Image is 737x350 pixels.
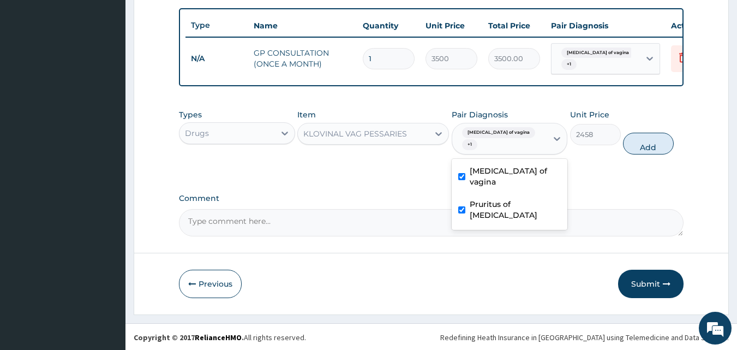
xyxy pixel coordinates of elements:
label: [MEDICAL_DATA] of vagina [470,165,561,187]
td: N/A [185,49,248,69]
span: + 1 [561,59,577,70]
button: Add [623,133,674,155]
label: Pair Diagnosis [452,109,508,120]
div: Chat with us now [57,61,183,75]
button: Previous [179,270,242,298]
label: Pruritus of [MEDICAL_DATA] [470,199,561,221]
label: Item [297,109,316,120]
img: d_794563401_company_1708531726252_794563401 [20,55,44,82]
a: RelianceHMO [195,333,242,342]
div: Redefining Heath Insurance in [GEOGRAPHIC_DATA] using Telemedicine and Data Science! [440,332,729,343]
th: Total Price [483,15,546,37]
th: Quantity [357,15,420,37]
th: Type [185,15,248,35]
th: Name [248,15,357,37]
label: Unit Price [570,109,609,120]
label: Comment [179,194,684,203]
span: [MEDICAL_DATA] of vagina [462,127,535,138]
span: We're online! [63,105,151,216]
textarea: Type your message and hit 'Enter' [5,234,208,272]
th: Unit Price [420,15,483,37]
label: Types [179,110,202,120]
div: KLOVINAL VAG PESSARIES [303,128,407,139]
span: + 1 [462,139,477,150]
div: Drugs [185,128,209,139]
span: [MEDICAL_DATA] of vagina [561,48,634,58]
th: Pair Diagnosis [546,15,666,37]
button: Submit [618,270,684,298]
strong: Copyright © 2017 . [134,333,244,342]
div: Minimize live chat window [179,5,205,32]
td: GP CONSULTATION (ONCE A MONTH) [248,42,357,75]
th: Actions [666,15,720,37]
